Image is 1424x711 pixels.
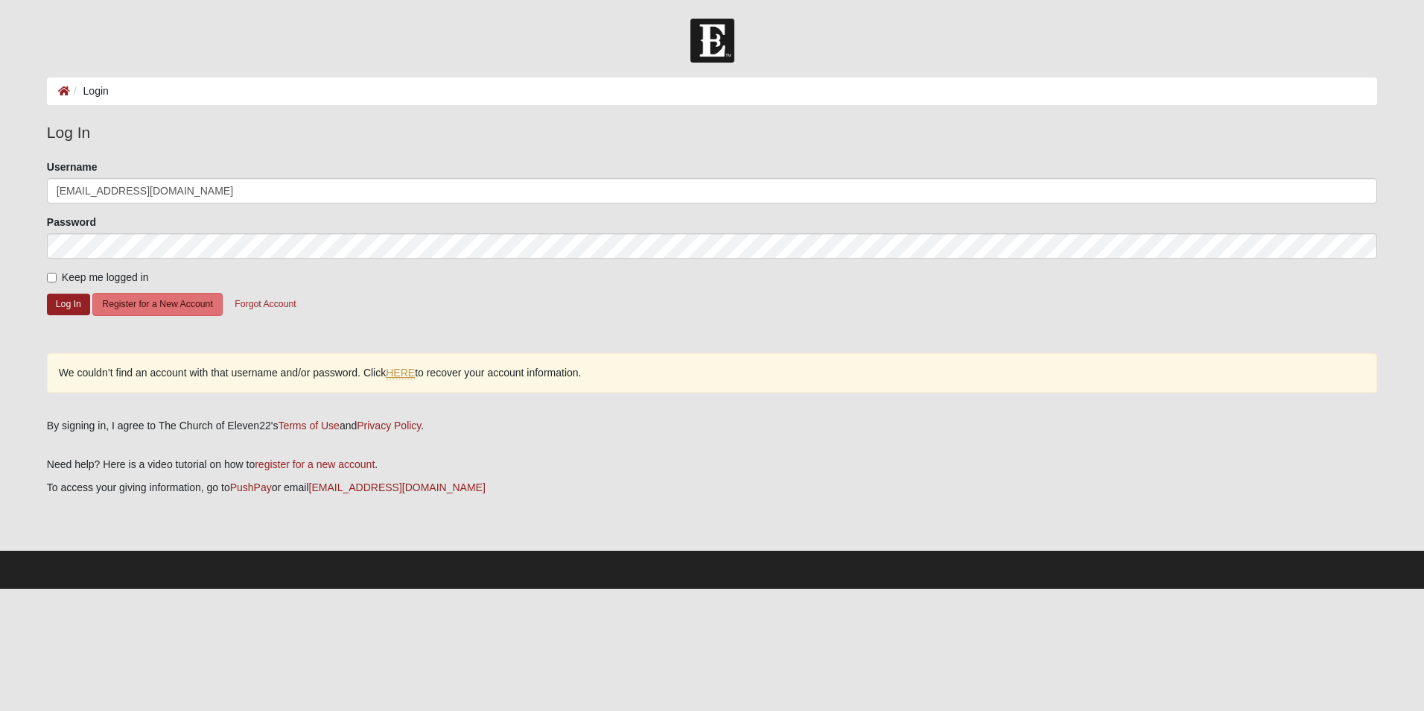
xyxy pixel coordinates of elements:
button: Log In [47,294,90,315]
a: Terms of Use [278,420,339,432]
a: Privacy Policy [357,420,421,432]
a: register for a new account [255,458,375,470]
input: Keep me logged in [47,273,57,282]
button: Forgot Account [225,293,305,316]
button: Register for a New Account [92,293,222,316]
a: [EMAIL_ADDRESS][DOMAIN_NAME] [309,481,486,493]
img: Church of Eleven22 Logo [690,19,734,63]
label: Password [47,215,96,230]
span: Keep me logged in [62,271,149,283]
label: Username [47,159,98,174]
p: To access your giving information, go to or email [47,480,1377,496]
li: Login [70,83,109,99]
legend: Log In [47,121,1377,145]
a: HERE [386,367,415,379]
div: We couldn’t find an account with that username and/or password. Click to recover your account inf... [47,353,1377,393]
a: PushPay [230,481,272,493]
p: Need help? Here is a video tutorial on how to . [47,457,1377,473]
div: By signing in, I agree to The Church of Eleven22's and . [47,418,1377,434]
